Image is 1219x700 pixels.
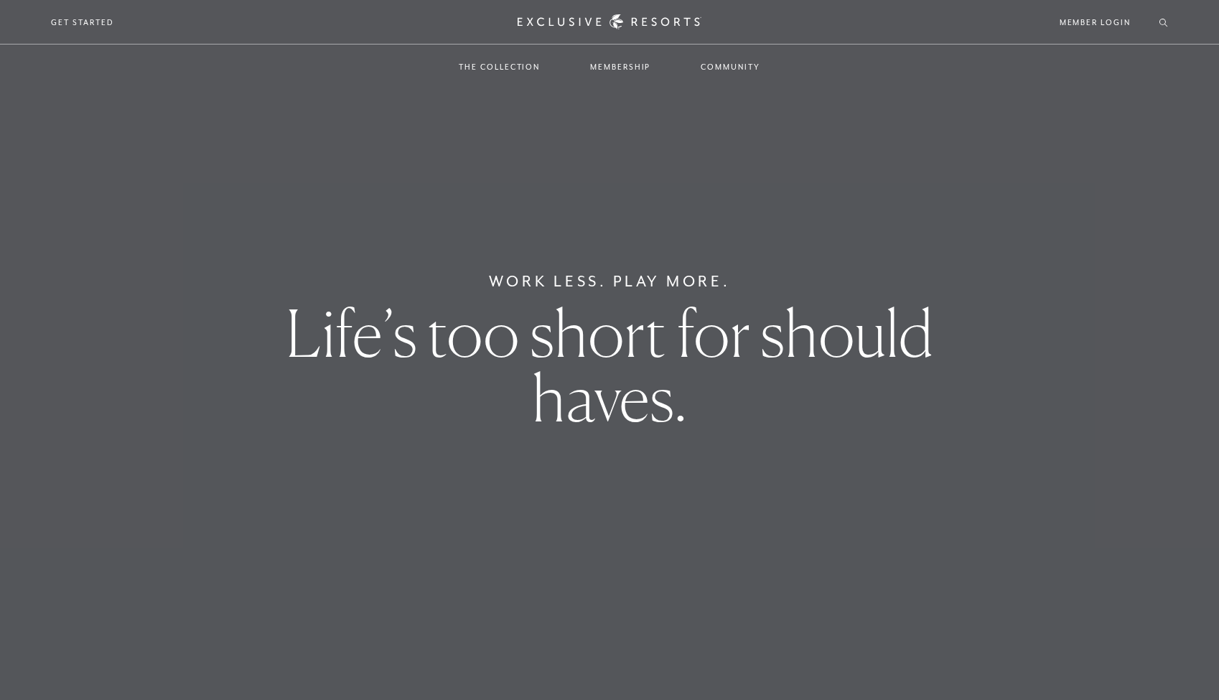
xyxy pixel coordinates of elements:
a: Get Started [51,16,113,29]
h1: Life’s too short for should haves. [213,301,1006,430]
a: The Collection [444,46,554,88]
a: Member Login [1060,16,1131,29]
a: Community [686,46,774,88]
h6: Work Less. Play More. [489,270,731,293]
a: Membership [576,46,665,88]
